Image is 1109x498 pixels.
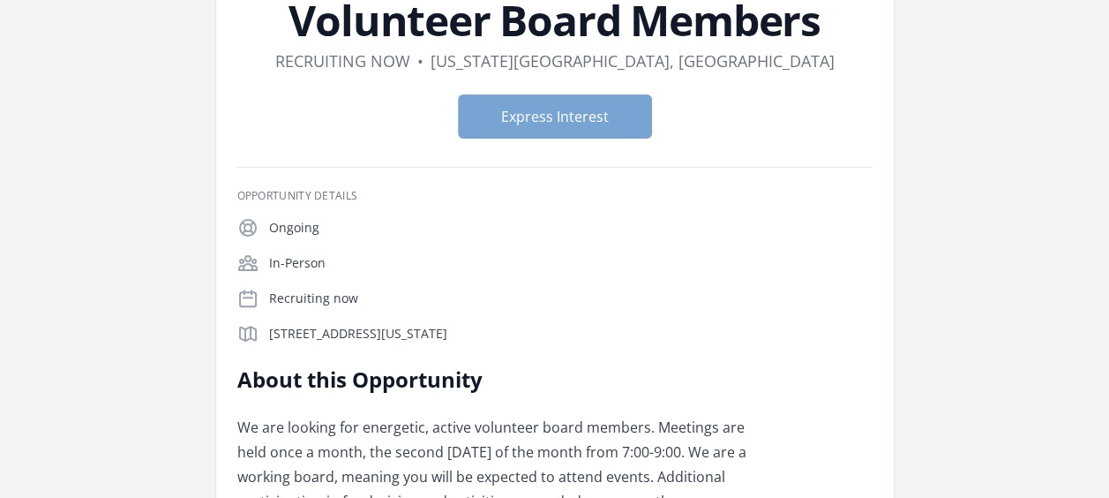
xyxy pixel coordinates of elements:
[458,94,652,139] button: Express Interest
[269,290,873,307] p: Recruiting now
[431,49,835,73] dd: [US_STATE][GEOGRAPHIC_DATA], [GEOGRAPHIC_DATA]
[269,254,873,272] p: In-Person
[275,49,410,73] dd: Recruiting now
[417,49,423,73] div: •
[237,366,753,394] h2: About this Opportunity
[269,219,873,237] p: Ongoing
[269,325,873,343] p: [STREET_ADDRESS][US_STATE]
[237,189,873,203] h3: Opportunity Details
